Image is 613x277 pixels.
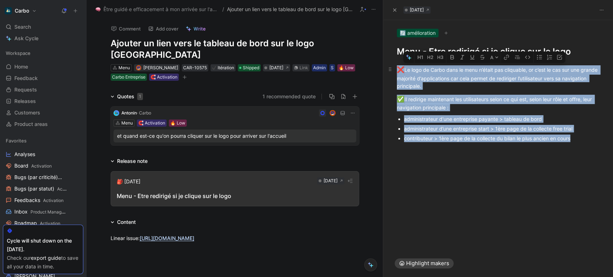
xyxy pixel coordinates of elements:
[212,64,234,71] div: Itération
[397,29,438,37] div: 🔄 amélioration
[117,132,353,140] div: et quand est-ce qu'on pourra cliquer sur le logo pour arriver sur l'accueil
[143,65,178,70] span: [PERSON_NAME]
[108,92,146,101] div: Quotes1
[210,64,236,71] div: ✔️Itération
[137,110,151,116] span: · Carbo
[14,208,66,216] span: Inbox
[5,7,12,14] img: Carbo
[31,255,61,261] a: export guide
[397,95,599,112] div: Il redirige maintenant les utilisateurs selon ce qui est, selon leur rôle et offre, leur navigati...
[397,29,599,37] div: 🔄 amélioration
[299,64,308,71] div: Link
[397,95,404,103] span: ✅
[111,38,359,61] h1: Ajouter un lien vers le tableau de bord sur le logo [GEOGRAPHIC_DATA]
[121,119,133,127] div: Menu
[103,5,219,14] span: Être guidé⸱e efficacement à mon arrivée sur l'app
[14,151,35,158] span: Analyses
[3,135,83,146] div: Favorites
[397,65,599,90] div: Le logo de Carbo dans le menu n’était pas cliquable, or c’est le cas sur une grande majorité d’ap...
[137,93,143,100] div: 1
[57,186,78,192] span: Activation
[108,218,139,226] div: Content
[3,206,83,217] a: InboxProduct Management
[14,86,37,93] span: Requests
[117,192,353,200] div: Menu - Etre redirigé si je clique sur le logo
[263,92,316,101] button: 1 recommended quote
[14,98,36,105] span: Releases
[94,5,221,14] button: 🧠Être guidé⸱e efficacement à mon arrivée sur l'app
[108,24,144,34] button: Comment
[14,34,38,43] span: Ask Cycle
[3,84,83,95] a: Requests
[3,61,83,72] a: Home
[194,25,206,32] span: Write
[331,64,334,71] div: S
[238,64,261,71] div: Shipped
[3,183,83,194] a: Bugs (par statut)Activation
[3,22,83,32] div: Search
[14,23,31,31] span: Search
[330,111,335,116] img: avatar
[3,172,83,183] a: Bugs (par criticité)Activation
[404,135,599,142] div: contributeur > 1ère page de la collecte du bilan le plus ancien en cours
[140,235,194,241] a: [URL][DOMAIN_NAME]
[324,177,338,184] div: [DATE]
[3,96,83,107] a: Releases
[6,137,27,144] span: Favorites
[3,73,83,84] a: Feedback
[3,195,83,206] a: FeedbacksActivation
[117,177,140,186] div: 🎒 [DATE]
[6,50,31,57] span: Workspace
[14,185,67,193] span: Bugs (par statut)
[113,110,119,116] img: logo
[145,24,182,34] button: Add cover
[3,48,83,58] div: Workspace
[138,119,165,127] div: 🧲 Activation
[7,254,79,271] div: Check our to save all your data in time.
[14,121,48,128] span: Product areas
[222,5,224,14] span: /
[170,119,185,127] div: 🔥 Low
[404,125,599,132] div: administrateur d’une entreprise start > 1ère page de la collecte free trial
[117,92,143,101] div: Quotes
[119,64,130,71] div: Menu
[183,64,207,71] div: CAR-10575
[31,163,52,169] span: Activation
[14,75,38,82] span: Feedback
[3,107,83,118] a: Customers
[3,6,38,16] button: CarboCarbo
[14,63,28,70] span: Home
[3,119,83,130] a: Product areas
[111,234,359,242] div: Linear issue:
[313,64,326,71] div: Admin
[269,64,283,71] div: [DATE]
[212,66,216,70] img: ✔️
[404,115,599,123] div: administrateur d'une entreprise payante > tableau de bord
[40,221,60,226] span: Activation
[117,157,148,165] div: Release note
[96,7,101,12] img: 🧠
[410,6,424,14] div: [DATE]
[43,198,64,203] span: Activation
[182,24,209,34] button: Write
[121,110,137,116] span: Antonin
[395,258,454,268] button: Highlight makers
[117,218,136,226] div: Content
[7,236,79,254] div: Cycle will shut down on the [DATE].
[3,149,83,160] a: Analyses
[339,64,354,71] div: 🔥 Low
[112,74,145,81] div: Carbo Entreprise
[3,218,83,229] a: RoadmapActivation
[227,5,354,14] span: Ajouter un lien vers le tableau de bord sur le logo [GEOGRAPHIC_DATA]
[14,220,60,227] span: Roadmap
[15,8,29,14] h1: Carbo
[397,66,404,73] span: ❌
[150,74,177,81] div: 🧲 Activation
[3,160,83,171] a: BoardActivation
[111,171,359,206] button: 🎒 [DATE][DATE]Menu - Etre redirigé si je clique sur le logo
[3,33,83,44] a: Ask Cycle
[14,109,40,116] span: Customers
[14,197,64,204] span: Feedbacks
[108,157,150,165] div: Release note
[31,209,74,215] span: Product Management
